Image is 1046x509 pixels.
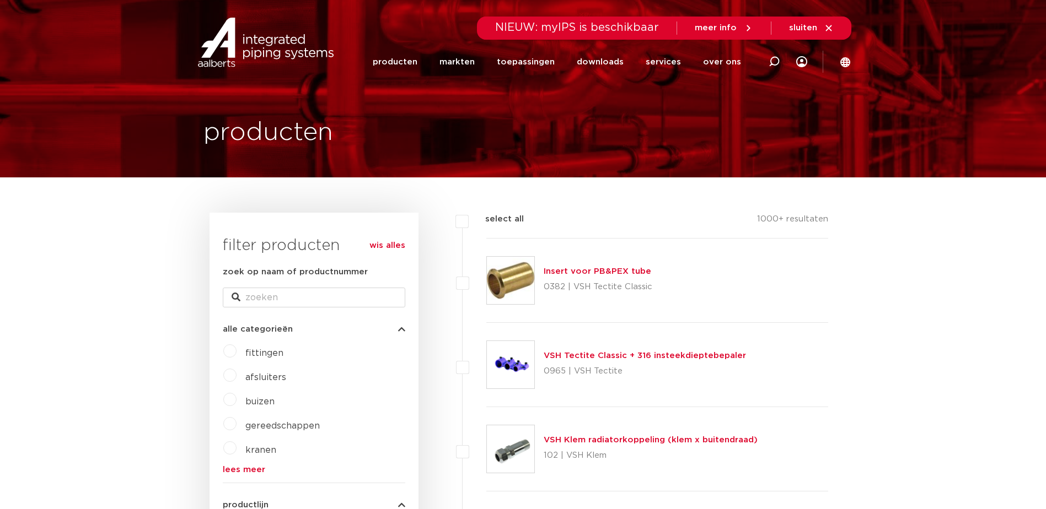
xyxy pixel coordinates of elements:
[245,446,276,454] a: kranen
[373,40,417,84] a: producten
[544,436,758,444] a: VSH Klem radiatorkoppeling (klem x buitendraad)
[789,24,817,32] span: sluiten
[223,325,293,333] span: alle categorieën
[789,23,834,33] a: sluiten
[223,288,405,307] input: zoeken
[245,397,275,406] a: buizen
[544,278,652,296] p: 0382 | VSH Tectite Classic
[223,325,405,333] button: alle categorieën
[223,501,405,509] button: productlijn
[695,24,737,32] span: meer info
[223,501,269,509] span: productlijn
[695,23,753,33] a: meer info
[223,465,405,474] a: lees meer
[469,213,524,226] label: select all
[487,257,534,304] img: Thumbnail for Insert voor PB&PEX tube
[373,40,741,84] nav: Menu
[646,40,681,84] a: services
[487,341,534,388] img: Thumbnail for VSH Tectite Classic + 316 insteekdieptebepaler
[439,40,475,84] a: markten
[487,425,534,473] img: Thumbnail for VSH Klem radiatorkoppeling (klem x buitendraad)
[223,235,405,257] h3: filter producten
[544,447,758,464] p: 102 | VSH Klem
[245,349,283,358] a: fittingen
[203,115,333,150] h1: producten
[544,351,746,360] a: VSH Tectite Classic + 316 insteekdieptebepaler
[577,40,624,84] a: downloads
[703,40,741,84] a: over ons
[245,373,286,382] a: afsluiters
[757,213,828,230] p: 1000+ resultaten
[245,421,320,430] a: gereedschappen
[796,40,807,84] div: my IPS
[369,239,405,252] a: wis alles
[544,362,746,380] p: 0965 | VSH Tectite
[544,267,651,275] a: Insert voor PB&PEX tube
[495,22,659,33] span: NIEUW: myIPS is beschikbaar
[223,266,368,279] label: zoek op naam of productnummer
[497,40,555,84] a: toepassingen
